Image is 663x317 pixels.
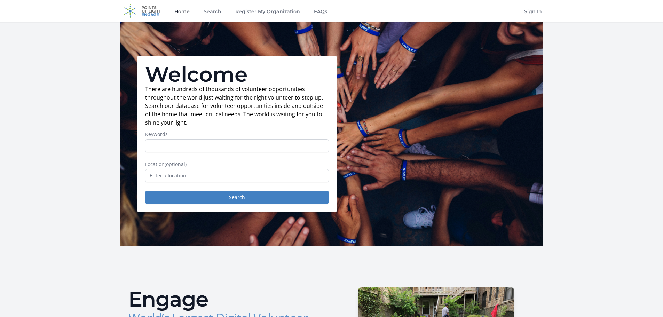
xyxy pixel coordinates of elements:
[128,289,326,310] h2: Engage
[145,64,329,85] h1: Welcome
[145,131,329,138] label: Keywords
[145,85,329,127] p: There are hundreds of thousands of volunteer opportunities throughout the world just waiting for ...
[145,169,329,182] input: Enter a location
[145,191,329,204] button: Search
[145,161,329,168] label: Location
[165,161,187,167] span: (optional)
